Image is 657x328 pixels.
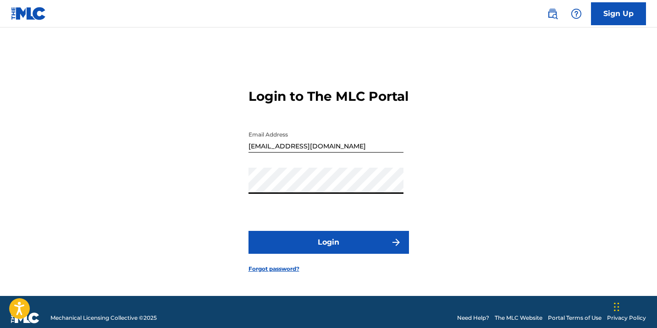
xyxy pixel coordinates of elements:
img: search [547,8,558,19]
img: f7272a7cc735f4ea7f67.svg [391,237,402,248]
div: Drag [614,293,619,321]
button: Login [248,231,409,254]
a: Portal Terms of Use [548,314,602,322]
img: logo [11,312,39,323]
a: Public Search [543,5,562,23]
a: The MLC Website [495,314,542,322]
h3: Login to The MLC Portal [248,88,409,104]
a: Privacy Policy [607,314,646,322]
span: Mechanical Licensing Collective © 2025 [50,314,157,322]
div: Help [567,5,585,23]
a: Need Help? [457,314,489,322]
a: Forgot password? [248,265,299,273]
img: help [571,8,582,19]
iframe: Chat Widget [611,284,657,328]
img: MLC Logo [11,7,46,20]
a: Sign Up [591,2,646,25]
